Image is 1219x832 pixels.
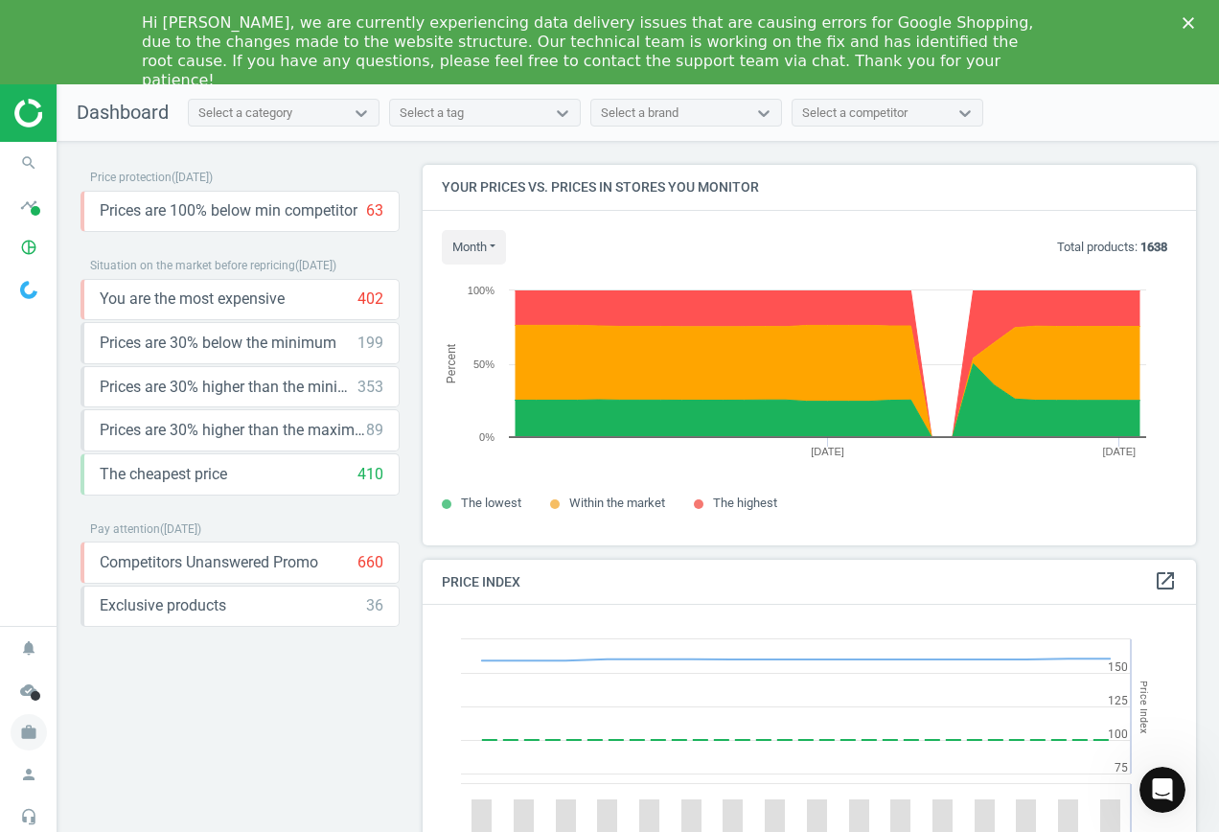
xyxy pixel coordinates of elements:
span: Competitors Unanswered Promo [100,552,318,573]
img: wGWNvw8QSZomAAAAABJRU5ErkJggg== [20,281,37,299]
iframe: Intercom live chat [1139,767,1185,813]
div: Select a tag [400,104,464,122]
span: Within the market [569,496,665,510]
i: cloud_done [11,672,47,708]
span: ( [DATE] ) [160,522,201,536]
span: Pay attention [90,522,160,536]
div: 353 [357,377,383,398]
i: open_in_new [1154,569,1177,592]
text: 125 [1108,694,1128,707]
b: 1638 [1140,240,1167,254]
button: month [442,230,506,265]
div: Close [1183,17,1202,29]
tspan: Percent [445,343,458,383]
span: The highest [713,496,777,510]
tspan: [DATE] [811,446,844,457]
span: Prices are 30% higher than the maximal [100,420,366,441]
i: person [11,756,47,793]
i: pie_chart_outlined [11,229,47,266]
div: 36 [366,595,383,616]
span: Exclusive products [100,595,226,616]
tspan: [DATE] [1102,446,1136,457]
text: 150 [1108,660,1128,674]
div: 63 [366,200,383,221]
div: Select a brand [601,104,678,122]
span: ( [DATE] ) [172,171,213,184]
div: 402 [357,289,383,310]
text: 0% [479,431,494,443]
span: Price protection [90,171,172,184]
i: search [11,145,47,181]
span: Situation on the market before repricing [90,259,295,272]
text: 75 [1115,761,1128,774]
p: Total products: [1057,239,1167,256]
img: ajHJNr6hYgQAAAAASUVORK5CYII= [14,99,150,127]
h4: Your prices vs. prices in stores you monitor [423,165,1196,210]
div: 89 [366,420,383,441]
div: 199 [357,333,383,354]
i: notifications [11,630,47,666]
div: Select a category [198,104,292,122]
span: Dashboard [77,101,169,124]
span: Prices are 30% below the minimum [100,333,336,354]
tspan: Price Index [1138,681,1150,733]
span: Prices are 30% higher than the minimum [100,377,357,398]
div: Select a competitor [802,104,908,122]
span: The cheapest price [100,464,227,485]
div: Hi [PERSON_NAME], we are currently experiencing data delivery issues that are causing errors for ... [142,13,1046,90]
a: open_in_new [1154,569,1177,594]
i: work [11,714,47,751]
i: timeline [11,187,47,223]
span: Prices are 100% below min competitor [100,200,357,221]
div: 410 [357,464,383,485]
div: 660 [357,552,383,573]
span: ( [DATE] ) [295,259,336,272]
h4: Price Index [423,560,1196,605]
span: You are the most expensive [100,289,285,310]
span: The lowest [461,496,521,510]
text: 50% [473,358,494,370]
text: 100 [1108,728,1128,741]
text: 100% [468,285,494,296]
